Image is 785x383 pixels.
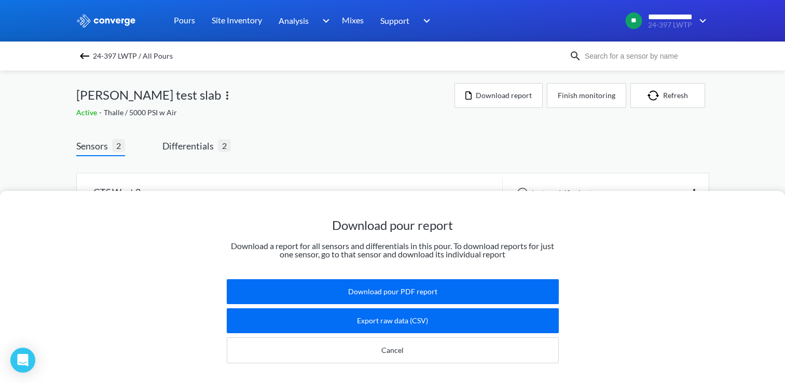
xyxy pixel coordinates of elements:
span: 24-397 LWTP / All Pours [93,49,173,63]
button: Export raw data (CSV) [227,308,559,333]
img: backspace.svg [78,50,91,62]
span: 24-397 LWTP [648,21,693,29]
img: icon-search.svg [569,50,582,62]
button: Cancel [227,337,559,363]
span: Support [380,14,409,27]
img: downArrow.svg [693,15,709,27]
img: downArrow.svg [417,15,433,27]
img: downArrow.svg [315,15,332,27]
h1: Download pour report [227,217,559,234]
p: Download a report for all sensors and differentials in this pour. To download reports for just on... [227,242,559,258]
button: Download pour PDF report [227,279,559,304]
img: logo_ewhite.svg [76,14,136,28]
div: Open Intercom Messenger [10,348,35,373]
input: Search for a sensor by name [582,50,707,62]
span: Analysis [279,14,309,27]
